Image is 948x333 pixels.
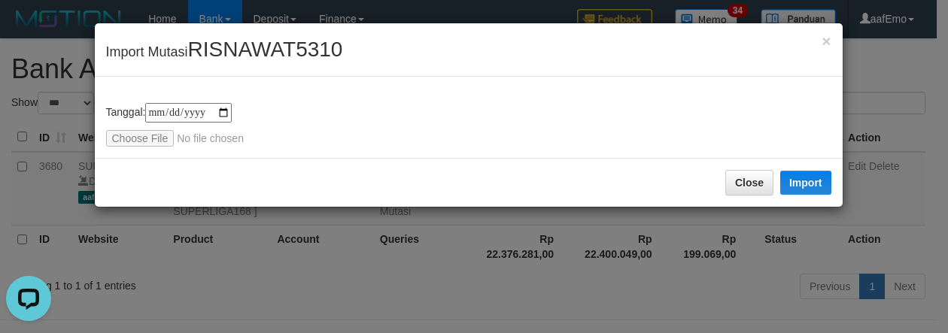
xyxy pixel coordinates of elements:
div: Tanggal: [106,103,831,147]
button: Open LiveChat chat widget [6,6,51,51]
button: Close [725,170,773,195]
span: RISNAWAT5310 [188,38,343,61]
span: × [822,32,831,50]
button: Import [780,171,831,195]
button: Close [822,33,831,49]
span: Import Mutasi [106,44,343,59]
